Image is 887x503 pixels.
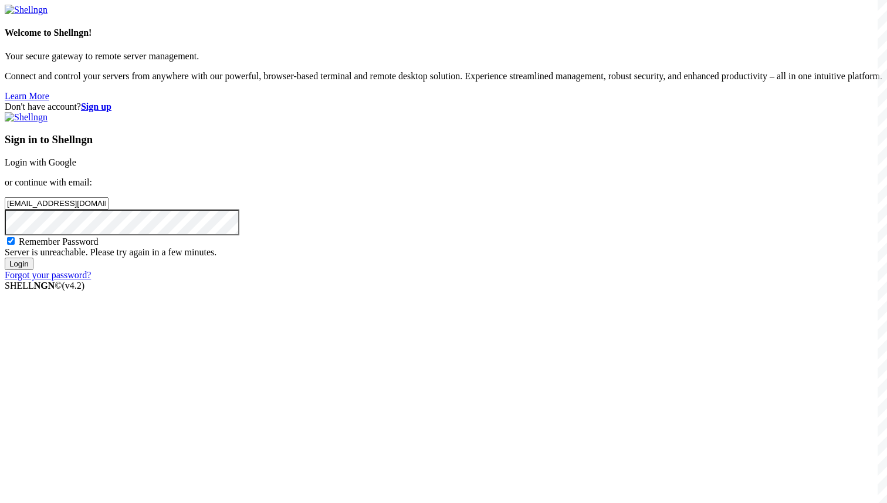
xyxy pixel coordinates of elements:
[5,197,109,210] input: Email address
[5,28,882,38] h4: Welcome to Shellngn!
[62,281,85,291] span: 4.2.0
[5,112,48,123] img: Shellngn
[5,258,33,270] input: Login
[7,237,15,245] input: Remember Password
[19,237,99,247] span: Remember Password
[5,71,882,82] p: Connect and control your servers from anywhere with our powerful, browser-based terminal and remo...
[34,281,55,291] b: NGN
[5,247,882,258] div: Server is unreachable. Please try again in a few minutes.
[5,177,882,188] p: or continue with email:
[5,281,84,291] span: SHELL ©
[5,91,49,101] a: Learn More
[5,133,882,146] h3: Sign in to Shellngn
[5,157,76,167] a: Login with Google
[5,5,48,15] img: Shellngn
[5,51,882,62] p: Your secure gateway to remote server management.
[5,102,882,112] div: Don't have account?
[5,270,91,280] a: Forgot your password?
[81,102,111,112] a: Sign up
